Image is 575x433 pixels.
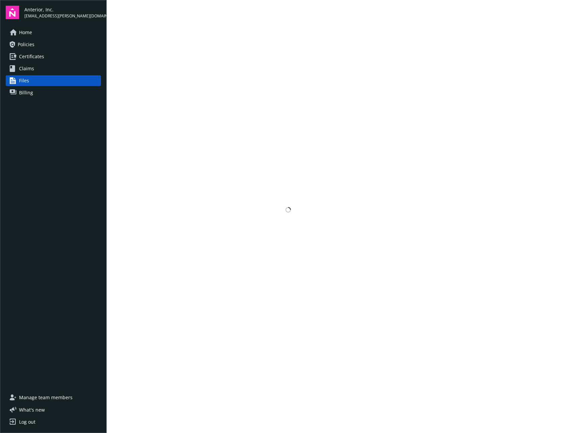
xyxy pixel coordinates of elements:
span: Files [19,75,29,86]
a: Claims [6,63,101,74]
a: Certificates [6,51,101,62]
span: Policies [18,39,34,50]
button: Anterior, Inc.[EMAIL_ADDRESS][PERSON_NAME][DOMAIN_NAME] [24,6,101,19]
a: Files [6,75,101,86]
span: Certificates [19,51,44,62]
a: Home [6,27,101,38]
span: [EMAIL_ADDRESS][PERSON_NAME][DOMAIN_NAME] [24,13,101,19]
img: navigator-logo.svg [6,6,19,19]
a: Billing [6,87,101,98]
span: Billing [19,87,33,98]
span: Anterior, Inc. [24,6,101,13]
span: Home [19,27,32,38]
span: Claims [19,63,34,74]
a: Policies [6,39,101,50]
